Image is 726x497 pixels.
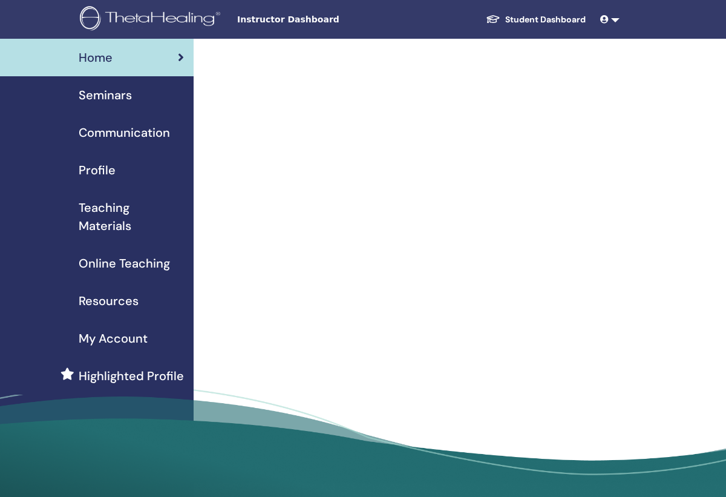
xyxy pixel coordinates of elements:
[79,254,170,272] span: Online Teaching
[79,123,170,142] span: Communication
[79,292,139,310] span: Resources
[79,48,113,67] span: Home
[79,329,148,347] span: My Account
[79,86,132,104] span: Seminars
[79,367,184,385] span: Highlighted Profile
[237,13,419,26] span: Instructor Dashboard
[486,14,500,24] img: graduation-cap-white.svg
[79,161,116,179] span: Profile
[80,6,224,33] img: logo.png
[79,199,184,235] span: Teaching Materials
[476,8,595,31] a: Student Dashboard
